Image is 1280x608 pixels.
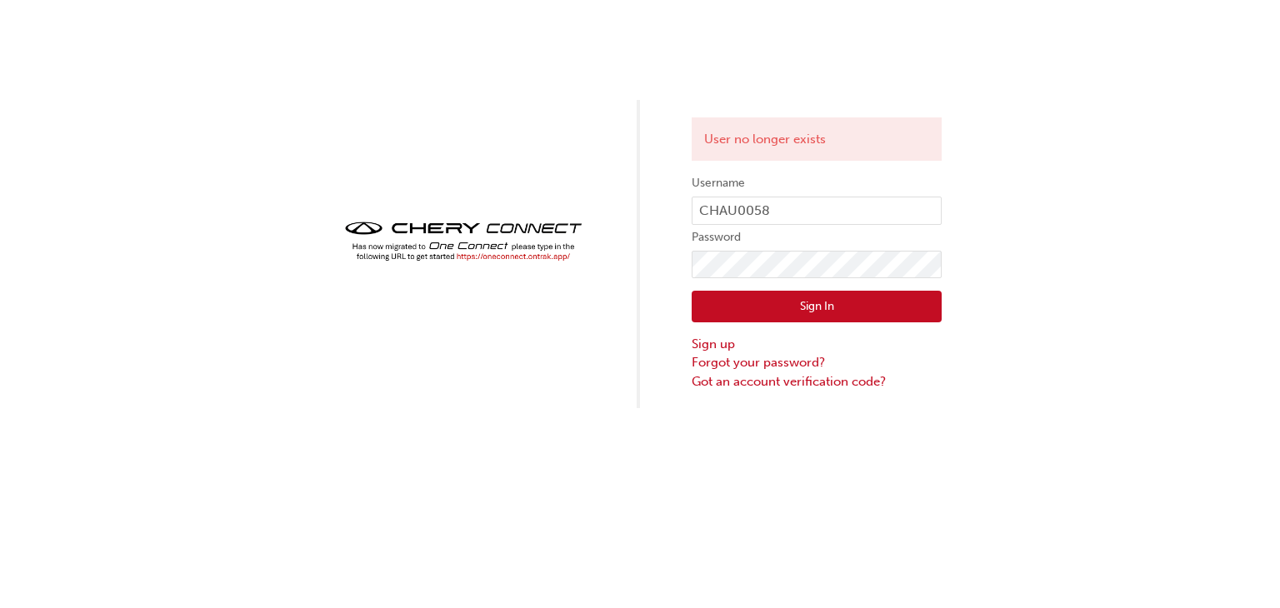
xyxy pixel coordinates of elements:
[338,217,588,266] img: cheryconnect
[692,197,942,225] input: Username
[692,173,942,193] label: Username
[692,117,942,162] div: User no longer exists
[692,372,942,391] a: Got an account verification code?
[692,335,942,354] a: Sign up
[692,353,942,372] a: Forgot your password?
[692,227,942,247] label: Password
[692,291,942,322] button: Sign In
